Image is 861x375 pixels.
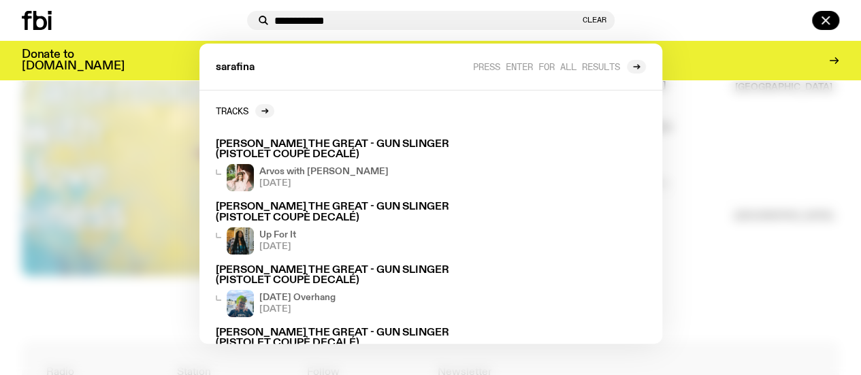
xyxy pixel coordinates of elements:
[259,167,389,176] h4: Arvos with [PERSON_NAME]
[22,49,125,72] h3: Donate to [DOMAIN_NAME]
[259,305,336,314] span: [DATE]
[210,134,472,197] a: [PERSON_NAME] THE GREAT - GUN SLINGER (PISTOLET COUPÈ DECALÉ)Maleeka stands outside on a balcony....
[259,293,336,302] h4: [DATE] Overhang
[210,197,472,259] a: [PERSON_NAME] THE GREAT - GUN SLINGER (PISTOLET COUPÈ DECALÉ)Ify - a Brown Skin girl with black b...
[216,328,466,348] h3: [PERSON_NAME] THE GREAT - GUN SLINGER (PISTOLET COUPÈ DECALÉ)
[216,140,466,160] h3: [PERSON_NAME] THE GREAT - GUN SLINGER (PISTOLET COUPÈ DECALÉ)
[473,60,646,74] a: Press enter for all results
[216,105,248,116] h2: Tracks
[227,164,254,191] img: Maleeka stands outside on a balcony. She is looking at the camera with a serious expression, and ...
[216,104,274,118] a: Tracks
[473,61,620,71] span: Press enter for all results
[259,231,296,240] h4: Up For It
[259,242,296,251] span: [DATE]
[216,265,466,286] h3: [PERSON_NAME] THE GREAT - GUN SLINGER (PISTOLET COUPÈ DECALÉ)
[227,227,254,255] img: Ify - a Brown Skin girl with black braided twists, looking up to the side with her tongue stickin...
[259,179,389,188] span: [DATE]
[583,16,606,24] button: Clear
[210,260,472,323] a: [PERSON_NAME] THE GREAT - GUN SLINGER (PISTOLET COUPÈ DECALÉ)[DATE] Overhang[DATE]
[216,63,255,73] span: sarafina
[216,202,466,223] h3: [PERSON_NAME] THE GREAT - GUN SLINGER (PISTOLET COUPÈ DECALÉ)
